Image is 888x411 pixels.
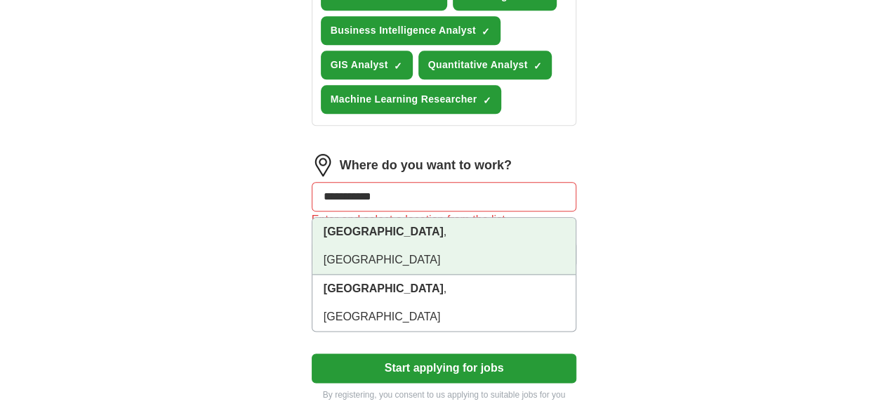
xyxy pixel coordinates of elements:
li: , [GEOGRAPHIC_DATA] [312,218,576,275]
span: Machine Learning Researcher [331,92,477,107]
span: Quantitative Analyst [428,58,528,72]
img: location.png [312,154,334,176]
button: GIS Analyst✓ [321,51,413,79]
div: Enter and select a location from the list [312,211,577,228]
button: Machine Learning Researcher✓ [321,85,502,114]
span: ✓ [482,26,490,37]
span: ✓ [533,60,541,72]
span: GIS Analyst [331,58,388,72]
button: Quantitative Analyst✓ [418,51,552,79]
strong: [GEOGRAPHIC_DATA] [324,226,444,237]
span: Business Intelligence Analyst [331,23,476,38]
label: Where do you want to work? [340,156,512,175]
button: Start applying for jobs [312,353,577,383]
span: ✓ [482,95,491,106]
p: By registering, you consent to us applying to suitable jobs for you [312,389,577,401]
strong: [GEOGRAPHIC_DATA] [324,282,444,294]
li: , [GEOGRAPHIC_DATA] [312,275,576,331]
button: Business Intelligence Analyst✓ [321,16,501,45]
span: ✓ [394,60,402,72]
